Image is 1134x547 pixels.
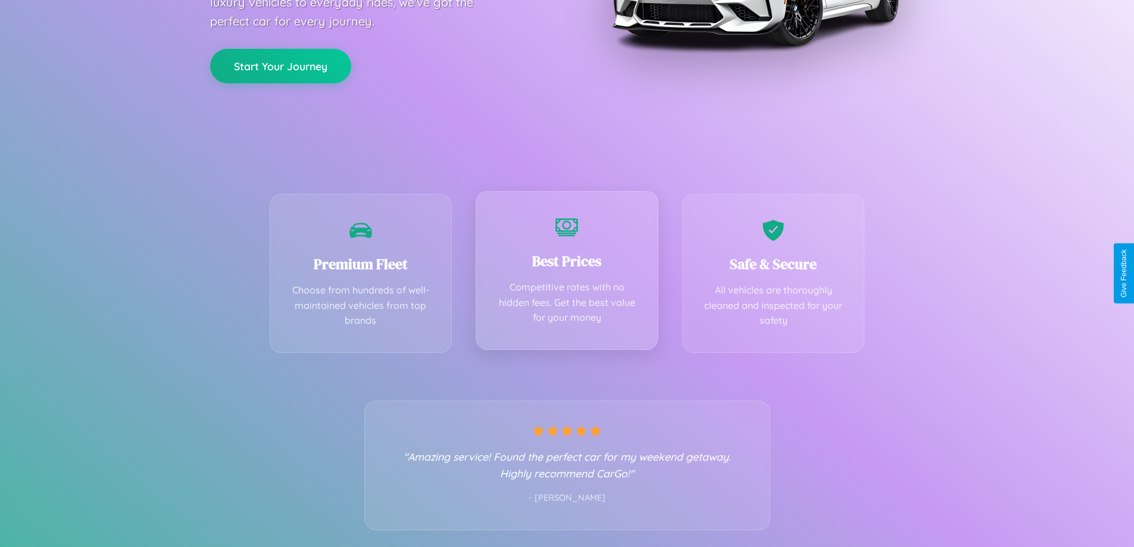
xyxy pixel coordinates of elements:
h3: Premium Fleet [288,254,434,274]
p: - [PERSON_NAME] [389,490,746,506]
button: Start Your Journey [210,49,351,83]
p: Competitive rates with no hidden fees. Get the best value for your money [494,280,640,326]
h3: Safe & Secure [701,254,846,274]
p: Choose from hundreds of well-maintained vehicles from top brands [288,283,434,329]
h3: Best Prices [494,251,640,271]
p: All vehicles are thoroughly cleaned and inspected for your safety [701,283,846,329]
p: "Amazing service! Found the perfect car for my weekend getaway. Highly recommend CarGo!" [389,448,746,482]
div: Give Feedback [1120,249,1128,298]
